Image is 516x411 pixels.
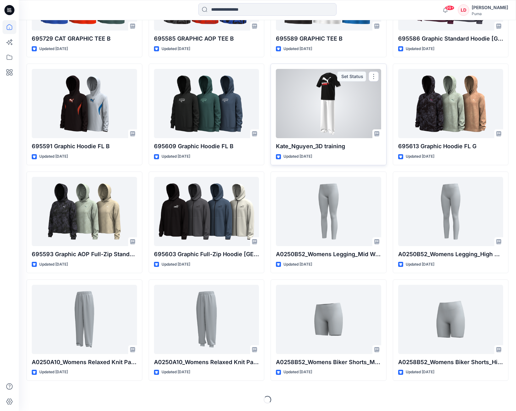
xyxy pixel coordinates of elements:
[276,358,381,367] p: A0258B52_Womens Biker Shorts_Mid Waist_CV01
[32,285,137,354] a: A0250A10_Womens Relaxed Knit Pants_CV-02
[154,177,259,246] a: 695603 Graphic Full-Zip Hoodie FL
[32,250,137,259] p: 695593 Graphic AOP Full-Zip Standard Hoodie FL
[406,46,434,52] p: Updated [DATE]
[276,285,381,354] a: A0258B52_Womens Biker Shorts_Mid Waist_CV01
[398,142,503,151] p: 695613 Graphic Hoodie FL G
[154,358,259,367] p: A0250A10_Womens Relaxed Knit Pants_CV-01
[398,34,503,43] p: 695586 Graphic Standard Hoodie [GEOGRAPHIC_DATA]
[162,46,190,52] p: Updated [DATE]
[276,177,381,246] a: A0250B52_Womens Legging_Mid Waist_CV-01
[276,34,381,43] p: 695589 GRAPHIC TEE B
[32,358,137,367] p: A0250A10_Womens Relaxed Knit Pants_CV-02
[154,69,259,138] a: 695609 Graphic Hoodie FL B
[445,5,454,10] span: 99+
[458,4,469,16] div: LD
[39,153,68,160] p: Updated [DATE]
[32,34,137,43] p: 695729 CAT GRAPHIC TEE B
[276,250,381,259] p: A0250B52_Womens Legging_Mid Waist_CV-01
[398,285,503,354] a: A0258B52_Womens Biker Shorts_High Waist_CV03
[39,46,68,52] p: Updated [DATE]
[472,4,508,11] div: [PERSON_NAME]
[32,69,137,138] a: 695591 Graphic Hoodie FL B
[154,285,259,354] a: A0250A10_Womens Relaxed Knit Pants_CV-01
[276,69,381,138] a: Kate_Nguyen_3D training
[406,369,434,375] p: Updated [DATE]
[398,177,503,246] a: A0250B52_Womens Legging_High Waist_CV-03
[276,142,381,151] p: Kate_Nguyen_3D training
[283,369,312,375] p: Updated [DATE]
[154,34,259,43] p: 695585 GRAPHIC AOP TEE B
[154,250,259,259] p: 695603 Graphic Full-Zip Hoodie [GEOGRAPHIC_DATA]
[472,11,508,16] div: Puma
[162,261,190,268] p: Updated [DATE]
[406,153,434,160] p: Updated [DATE]
[39,261,68,268] p: Updated [DATE]
[162,369,190,375] p: Updated [DATE]
[32,142,137,151] p: 695591 Graphic Hoodie FL B
[406,261,434,268] p: Updated [DATE]
[398,250,503,259] p: A0250B52_Womens Legging_High Waist_CV-03
[283,153,312,160] p: Updated [DATE]
[39,369,68,375] p: Updated [DATE]
[32,177,137,246] a: 695593 Graphic AOP Full-Zip Standard Hoodie FL
[154,142,259,151] p: 695609 Graphic Hoodie FL B
[398,358,503,367] p: A0258B52_Womens Biker Shorts_High Waist_CV03
[283,261,312,268] p: Updated [DATE]
[162,153,190,160] p: Updated [DATE]
[283,46,312,52] p: Updated [DATE]
[398,69,503,138] a: 695613 Graphic Hoodie FL G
